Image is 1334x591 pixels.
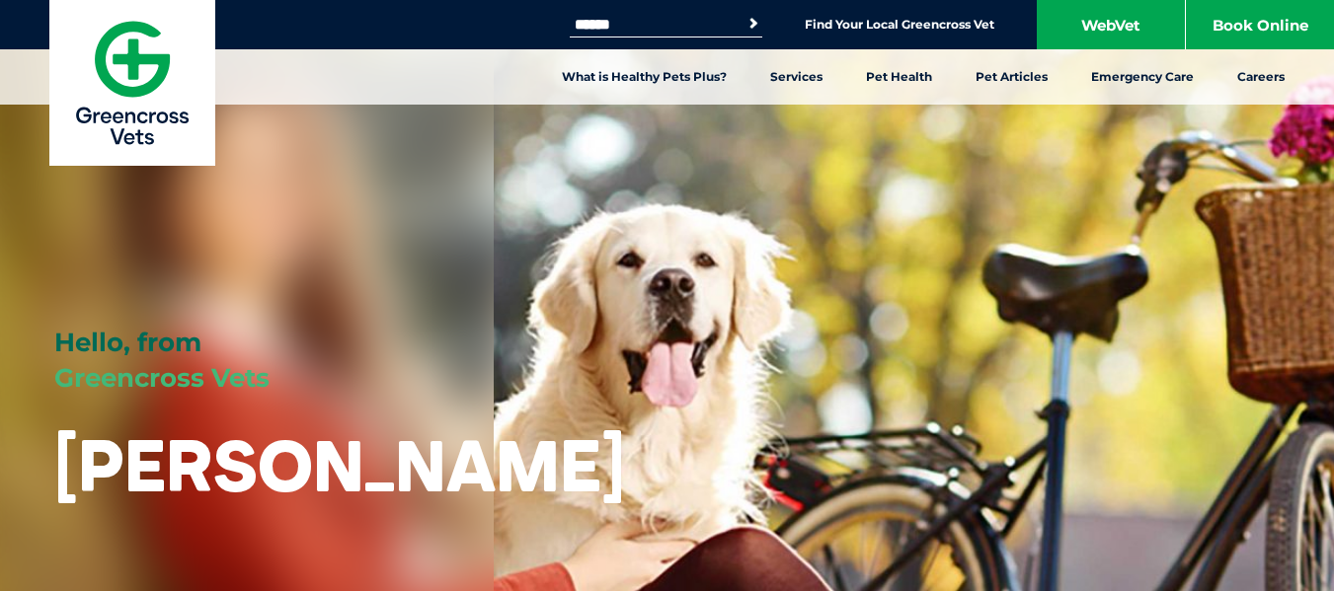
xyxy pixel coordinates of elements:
span: Greencross Vets [54,362,270,394]
a: Pet Articles [954,49,1069,105]
a: Services [748,49,844,105]
a: Emergency Care [1069,49,1216,105]
h1: [PERSON_NAME] [54,426,625,504]
a: Careers [1216,49,1306,105]
button: Search [744,14,763,34]
a: Find Your Local Greencross Vet [805,17,994,33]
span: Hello, from [54,327,201,358]
a: Pet Health [844,49,954,105]
a: What is Healthy Pets Plus? [540,49,748,105]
